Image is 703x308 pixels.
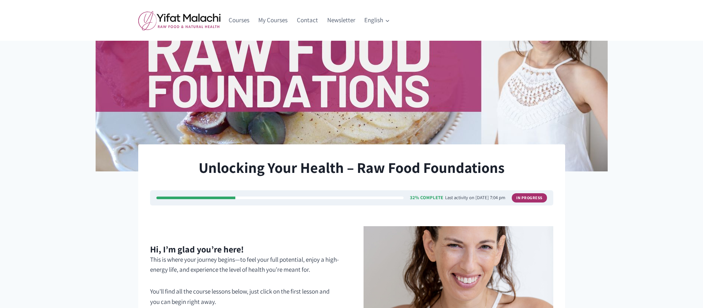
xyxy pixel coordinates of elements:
[254,11,292,29] a: My Courses
[512,193,547,202] div: In Progress
[445,195,505,200] div: Last activity on [DATE] 7:04 pm
[322,11,360,29] a: Newsletter
[150,255,340,275] p: This is where your journey begins—to feel your full potential, enjoy a high-energy life, and expe...
[150,244,340,255] h3: Hi, I’m glad you’re here!
[360,11,394,29] button: Child menu of English
[224,11,394,29] nav: Primary
[150,287,340,307] p: You’ll find all the course lessons below, just click on the first lesson and you can begin right ...
[138,11,220,30] img: yifat_logo41_en.png
[224,11,254,29] a: Courses
[150,156,553,178] h1: Unlocking Your Health – Raw Food Foundations
[410,195,443,200] div: 32% Complete
[292,11,323,29] a: Contact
